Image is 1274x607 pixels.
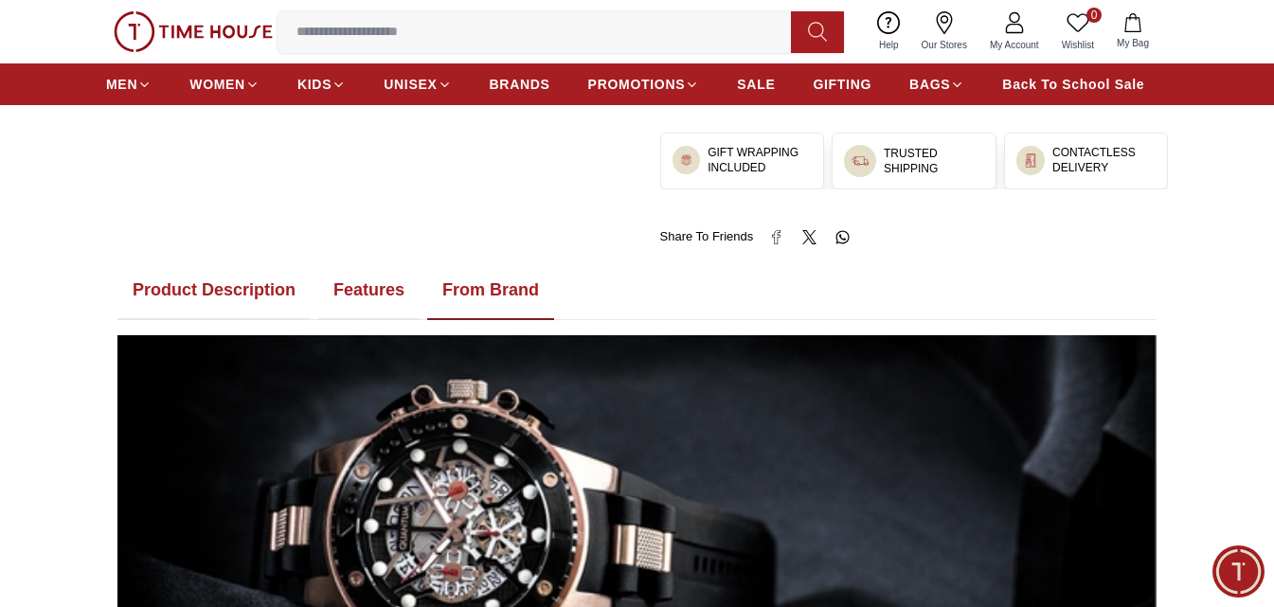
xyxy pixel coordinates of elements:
[297,75,332,94] span: KIDS
[660,227,754,246] span: Share To Friends
[384,75,437,94] span: UNISEX
[189,67,260,101] a: WOMEN
[1052,145,1156,175] h3: CONTACTLESS DELIVERY
[189,75,245,94] span: WOMEN
[1050,8,1105,56] a: 0Wishlist
[852,152,869,170] img: ...
[1086,8,1102,23] span: 0
[588,75,686,94] span: PROMOTIONS
[868,8,910,56] a: Help
[871,38,906,52] span: Help
[297,67,346,101] a: KIDS
[813,67,871,101] a: GIFTING
[884,146,984,176] h3: TRUSTED SHIPPING
[106,75,137,94] span: MEN
[1105,9,1160,54] button: My Bag
[1054,38,1102,52] span: Wishlist
[427,261,554,320] button: From Brand
[588,67,700,101] a: PROMOTIONS
[909,75,950,94] span: BAGS
[318,261,420,320] button: Features
[909,67,964,101] a: BAGS
[106,67,152,101] a: MEN
[114,11,273,51] img: ...
[117,261,311,320] button: Product Description
[1002,75,1144,94] span: Back To School Sale
[982,38,1047,52] span: My Account
[708,145,812,175] h3: GIFT WRAPPING INCLUDED
[1024,153,1038,168] img: ...
[737,67,775,101] a: SALE
[680,153,693,167] img: ...
[737,75,775,94] span: SALE
[910,8,978,56] a: Our Stores
[384,67,451,101] a: UNISEX
[1109,36,1157,50] span: My Bag
[1212,545,1265,598] div: Chat Widget
[914,38,975,52] span: Our Stores
[490,75,550,94] span: BRANDS
[1002,67,1144,101] a: Back To School Sale
[813,75,871,94] span: GIFTING
[490,67,550,101] a: BRANDS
